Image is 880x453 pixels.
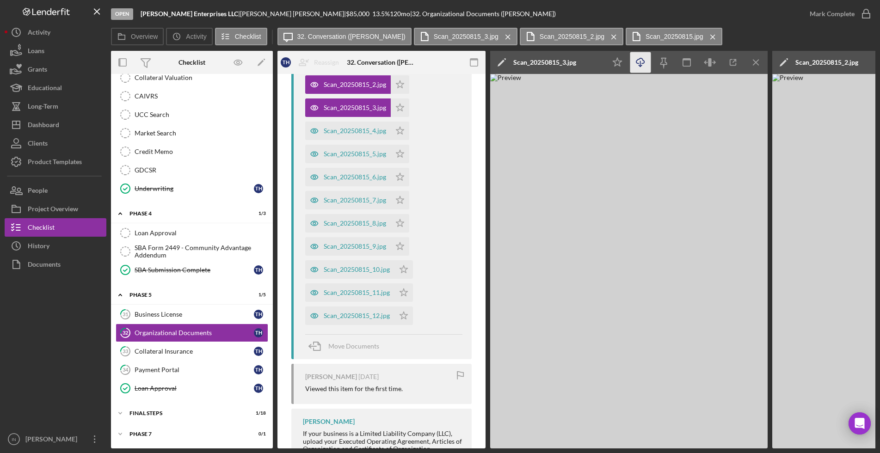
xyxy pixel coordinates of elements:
[186,33,206,40] label: Activity
[254,347,263,356] div: T H
[111,28,164,45] button: Overview
[235,33,261,40] label: Checklist
[254,265,263,275] div: T H
[254,384,263,393] div: T H
[123,348,128,354] tspan: 33
[28,60,47,81] div: Grants
[5,200,106,218] button: Project Overview
[5,42,106,60] button: Loans
[810,5,855,23] div: Mark Complete
[626,28,722,45] button: Scan_20250815.jpg
[410,10,556,18] div: | 32. Organizational Documents ([PERSON_NAME])
[324,196,386,204] div: Scan_20250815_7.jpg
[249,211,266,216] div: 1 / 3
[305,237,409,256] button: Scan_20250815_9.jpg
[324,312,390,319] div: Scan_20250815_12.jpg
[116,105,268,124] a: UCC Search
[795,59,858,66] div: Scan_20250815_2.jpg
[116,305,268,324] a: 31Business LicenseTH
[5,430,106,448] button: IN[PERSON_NAME]
[116,87,268,105] a: CAIVRS
[28,218,55,239] div: Checklist
[305,283,413,302] button: Scan_20250815_11.jpg
[254,328,263,337] div: T H
[116,224,268,242] a: Loan Approval
[116,124,268,142] a: Market Search
[135,311,254,318] div: Business License
[540,33,604,40] label: Scan_20250815_2.jpg
[131,33,158,40] label: Overview
[5,97,106,116] button: Long-Term
[240,10,346,18] div: [PERSON_NAME] [PERSON_NAME] |
[129,292,243,298] div: Phase 5
[324,173,386,181] div: Scan_20250815_6.jpg
[5,255,106,274] button: Documents
[305,260,413,279] button: Scan_20250815_10.jpg
[324,81,386,88] div: Scan_20250815_2.jpg
[305,335,388,358] button: Move Documents
[305,98,409,117] button: Scan_20250815_3.jpg
[135,129,268,137] div: Market Search
[178,59,205,66] div: Checklist
[303,418,355,425] div: [PERSON_NAME]
[5,23,106,42] a: Activity
[28,42,44,62] div: Loans
[324,289,390,296] div: Scan_20250815_11.jpg
[28,79,62,99] div: Educational
[324,243,386,250] div: Scan_20250815_9.jpg
[116,361,268,379] a: 34Payment PortalTH
[116,324,268,342] a: 32Organizational DocumentsTH
[5,153,106,171] button: Product Templates
[281,57,291,67] div: T H
[123,311,128,317] tspan: 31
[347,59,416,66] div: 32. Conversation ([PERSON_NAME])
[328,342,379,350] span: Move Documents
[249,292,266,298] div: 1 / 5
[5,60,106,79] button: Grants
[116,379,268,398] a: Loan ApprovalTH
[249,431,266,437] div: 0 / 1
[135,185,254,192] div: Underwriting
[28,134,48,155] div: Clients
[129,410,243,416] div: FINAL STEPS
[129,211,243,216] div: Phase 4
[135,348,254,355] div: Collateral Insurance
[5,134,106,153] button: Clients
[646,33,703,40] label: Scan_20250815.jpg
[116,342,268,361] a: 33Collateral InsuranceTH
[305,214,409,233] button: Scan_20250815_8.jpg
[414,28,517,45] button: Scan_20250815_3.jpg
[254,310,263,319] div: T H
[5,79,106,97] a: Educational
[277,28,412,45] button: 32. Conversation ([PERSON_NAME])
[129,431,243,437] div: Phase 7
[5,181,106,200] button: People
[305,122,409,140] button: Scan_20250815_4.jpg
[215,28,267,45] button: Checklist
[254,184,263,193] div: T H
[28,153,82,173] div: Product Templates
[166,28,212,45] button: Activity
[800,5,875,23] button: Mark Complete
[5,218,106,237] a: Checklist
[305,168,409,186] button: Scan_20250815_6.jpg
[123,367,129,373] tspan: 34
[434,33,498,40] label: Scan_20250815_3.jpg
[12,437,16,442] text: IN
[520,28,623,45] button: Scan_20250815_2.jpg
[305,385,403,392] div: Viewed this item for the first time.
[324,266,390,273] div: Scan_20250815_10.jpg
[135,166,268,174] div: GDCSR
[135,385,254,392] div: Loan Approval
[116,161,268,179] a: GDCSR
[28,255,61,276] div: Documents
[254,365,263,374] div: T H
[305,373,357,380] div: [PERSON_NAME]
[23,430,83,451] div: [PERSON_NAME]
[141,10,238,18] b: [PERSON_NAME] Enterprises LLC
[5,116,106,134] button: Dashboard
